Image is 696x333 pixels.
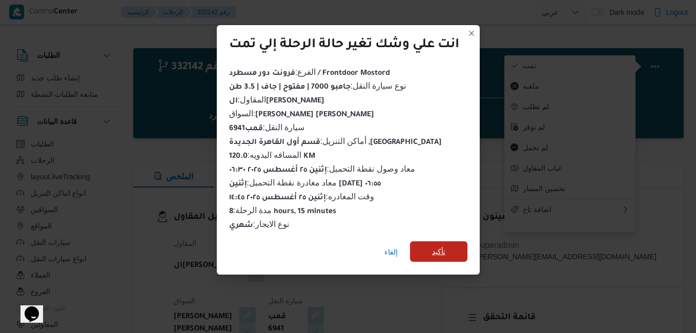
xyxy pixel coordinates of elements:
span: السواق : [229,109,374,118]
span: الفرع : [229,68,390,76]
span: نوع الايجار : [229,220,290,228]
b: جامبو 7000 | مفتوح | جاف | 3.5 طن [229,84,351,92]
b: [PERSON_NAME] [PERSON_NAME] [255,111,374,119]
b: شهري [229,222,253,230]
span: إلغاء [384,246,398,258]
b: 8 hours, 15 minutes [229,208,337,216]
b: ال[PERSON_NAME] [229,97,324,106]
span: وقت المغادره : [229,192,375,201]
span: تأكيد [432,245,445,258]
span: المسافه اليدويه : [229,151,316,159]
div: انت علي وشك تغير حالة الرحلة إلي تمت [229,37,459,54]
span: معاد مغادرة نقطة التحميل : [229,178,381,187]
iframe: chat widget [10,292,43,323]
b: 120.0 KM [229,153,316,161]
span: المقاول : [229,95,324,104]
span: معاد وصول نقطة التحميل : [229,164,416,173]
span: سيارة النقل : [229,123,305,132]
b: قمب6941 [229,125,263,133]
button: Closes this modal window [465,27,478,39]
b: إثنين ٢٥ أغسطس ٢٠٢٥ ١٤:٤٥ [229,194,326,202]
b: إثنين [DATE] ٠٦:٥٥ [229,180,381,189]
b: قسم أول القاهرة الجديدة ,[GEOGRAPHIC_DATA] [229,139,442,147]
button: تأكيد [410,241,467,262]
b: إثنين ٢٥ أغسطس ٢٠٢٥ ٠٦:٣٠ [229,167,327,175]
span: أماكن التنزيل : [229,137,442,145]
span: نوع سيارة النقل : [229,81,406,90]
button: إلغاء [380,242,402,262]
span: مدة الرحلة : [229,206,337,215]
b: فرونت دور مسطرد / Frontdoor Mostord [229,70,390,78]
